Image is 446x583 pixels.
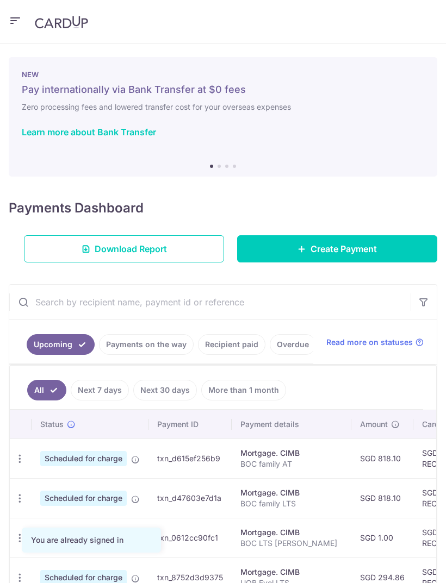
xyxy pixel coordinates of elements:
[22,83,424,96] h5: Pay internationally via Bank Transfer at $0 fees
[232,410,351,438] th: Payment details
[9,198,144,218] h4: Payments Dashboard
[326,337,413,348] span: Read more on statuses
[148,478,232,518] td: txn_d47603e7d1a
[22,70,424,79] p: NEW
[237,235,437,262] a: Create Payment
[198,334,265,355] a: Recipient paid
[326,337,424,348] a: Read more on statuses
[240,498,343,509] p: BOC family LTS
[40,491,127,506] span: Scheduled for charge
[311,242,377,255] span: Create Payment
[240,459,343,469] p: BOC family AT
[22,101,424,114] h6: Zero processing fees and lowered transfer cost for your overseas expenses
[270,334,316,355] a: Overdue
[148,410,232,438] th: Payment ID
[201,380,286,400] a: More than 1 month
[35,16,88,29] img: CardUp
[27,334,95,355] a: Upcoming
[240,567,343,578] div: Mortgage. CIMB
[148,518,232,557] td: txn_0612cc90fc1
[40,419,64,430] span: Status
[95,242,167,255] span: Download Report
[27,380,66,400] a: All
[351,478,413,518] td: SGD 818.10
[24,235,224,262] a: Download Report
[240,487,343,498] div: Mortgage. CIMB
[351,518,413,557] td: SGD 1.00
[99,334,194,355] a: Payments on the way
[240,527,343,538] div: Mortgage. CIMB
[31,535,152,546] div: You are already signed in
[360,419,388,430] span: Amount
[148,438,232,478] td: txn_d615ef256b9
[240,538,343,549] p: BOC LTS [PERSON_NAME]
[351,438,413,478] td: SGD 818.10
[9,285,411,319] input: Search by recipient name, payment id or reference
[133,380,197,400] a: Next 30 days
[71,380,129,400] a: Next 7 days
[22,127,156,137] a: Learn more about Bank Transfer
[40,451,127,466] span: Scheduled for charge
[240,448,343,459] div: Mortgage. CIMB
